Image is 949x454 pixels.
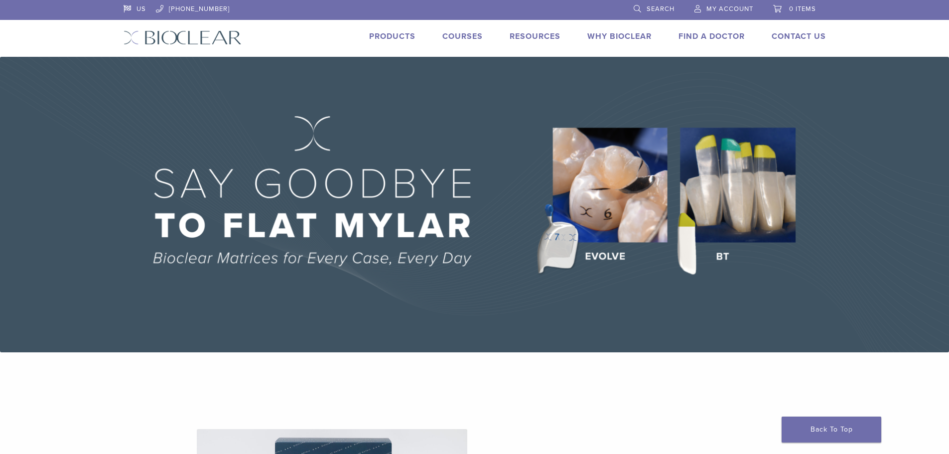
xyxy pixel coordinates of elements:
[772,31,826,41] a: Contact Us
[442,31,483,41] a: Courses
[647,5,675,13] span: Search
[587,31,652,41] a: Why Bioclear
[510,31,560,41] a: Resources
[782,417,881,443] a: Back To Top
[678,31,745,41] a: Find A Doctor
[124,30,242,45] img: Bioclear
[369,31,415,41] a: Products
[789,5,816,13] span: 0 items
[706,5,753,13] span: My Account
